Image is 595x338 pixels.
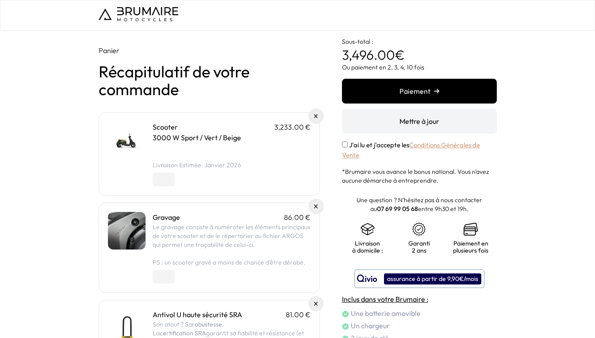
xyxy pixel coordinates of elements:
a: Antivol U haute sécurité SRA [153,310,242,319]
img: check.png [342,311,349,318]
img: credit-cards.png [464,222,478,236]
img: logo qivio [357,273,377,284]
p: Son atout ? Sa . [153,320,311,329]
strong: certification SRA [160,329,206,337]
div: assurance à partir de 9,90€/mois [384,273,481,284]
img: check.png [342,323,349,330]
img: certificat-de-garantie.png [412,222,426,236]
img: Scooter - 3000 W Sport / Vert / Beige [108,122,146,159]
img: shipping.png [361,222,375,236]
p: Garanti 2 ans [402,240,436,254]
img: right-arrow.png [434,88,439,94]
p: 86.00 € [284,212,311,223]
p: Ou paiement en 2, 3, 4, 10 fois [342,63,497,72]
h1: Récapitulatif de votre commande [99,63,320,98]
p: *Brumaire vous avance le bonus national. Vous n'avez aucune démarche à entreprendre. [342,167,497,185]
h4: Inclus dans votre Brumaire : [342,294,497,304]
a: Scooter [153,123,178,131]
img: Supprimer du panier [314,204,318,208]
a: Gravage [153,213,180,222]
span: Sous-total : [342,38,373,46]
label: J'ai lu et j'accepte les [342,141,480,159]
p: Livraison à domicile : [351,240,385,254]
span: PS : un scooter gravé a moins de chance d’être dérobé. [153,258,305,266]
button: Mettre à jour [342,109,497,134]
p: 3000 W Sport / Vert / Beige [153,132,311,143]
p: 3,233.00 € [274,122,311,132]
a: Conditions Générales de Vente [342,141,480,159]
p: Panier [99,45,320,56]
strong: robustesse [192,320,222,328]
img: Gravage [108,212,146,250]
img: Supprimer du panier [314,114,318,118]
img: Logo de Brumaire [99,7,178,21]
img: Supprimer du panier [314,302,318,306]
button: assurance à partir de 9,90€/mois [354,269,484,288]
li: Une batterie amovible [342,308,497,319]
button: Paiement [342,79,497,104]
li: Livraison Estimée: Janvier 2026 [153,161,311,169]
p: Une question ? N'hésitez pas à nous contacter au entre 9h30 et 19h. [342,196,497,213]
span: Le gravage consiste à numéroter les éléments principaux de votre scooter et de le répertorier au ... [153,223,311,249]
li: Un chargeur [342,320,497,331]
a: 07 69 99 05 68 [377,205,418,213]
p: 81.00 € [286,309,311,320]
p: Paiement en plusieurs fois [453,240,488,254]
p: € [342,31,497,63]
span: 3,496.00 [342,46,395,63]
